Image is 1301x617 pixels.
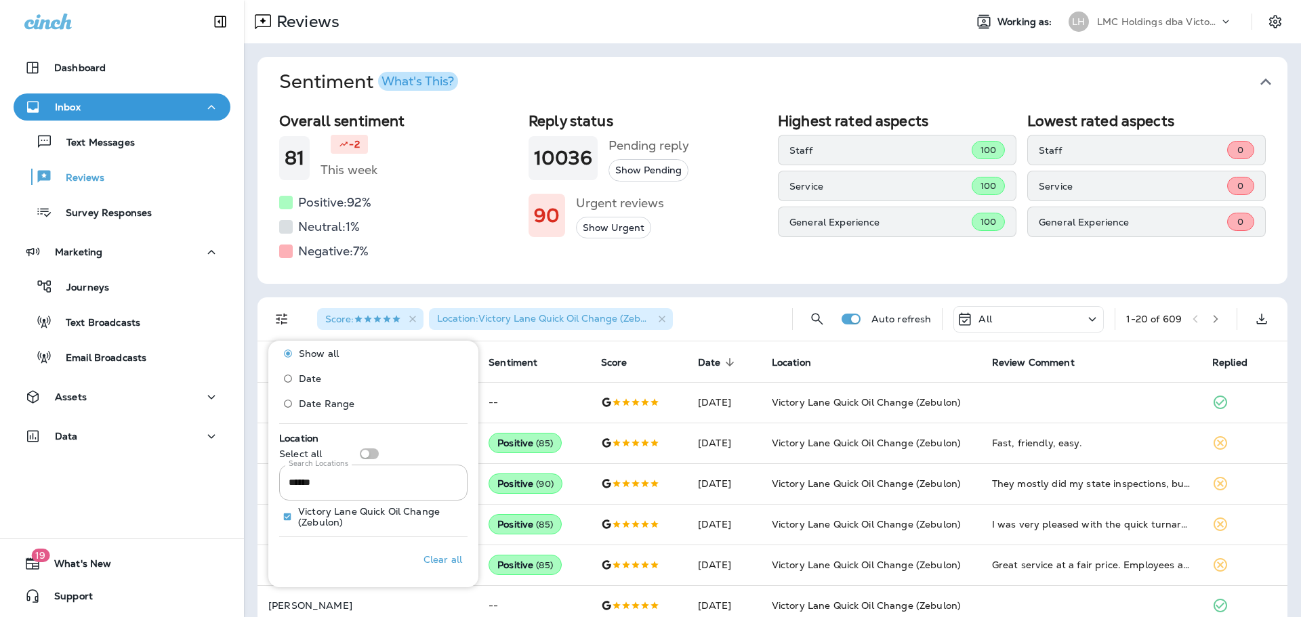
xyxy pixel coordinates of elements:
[536,559,553,571] span: ( 85 )
[576,192,664,214] h5: Urgent reviews
[31,549,49,562] span: 19
[489,433,562,453] div: Positive
[298,506,457,528] p: Victory Lane Quick Oil Change (Zebulon)
[1097,16,1219,27] p: LMC Holdings dba Victory Lane Quick Oil Change
[980,180,996,192] span: 100
[1039,181,1227,192] p: Service
[52,317,140,330] p: Text Broadcasts
[14,550,230,577] button: 19What's New
[698,356,739,368] span: Date
[772,559,961,571] span: Victory Lane Quick Oil Change (Zebulon)
[687,382,761,423] td: [DATE]
[268,305,295,333] button: Filters
[418,542,468,576] button: Clear all
[279,112,518,129] h2: Overall sentiment
[601,356,645,368] span: Score
[529,112,767,129] h2: Reply status
[687,545,761,585] td: [DATE]
[41,591,93,607] span: Support
[687,463,761,504] td: [DATE]
[41,558,111,574] span: What's New
[14,93,230,121] button: Inbox
[772,477,961,490] span: Victory Lane Quick Oil Change (Zebulon)
[1248,305,1275,333] button: Export as CSV
[298,240,369,262] h5: Negative: 7 %
[980,216,996,228] span: 100
[14,198,230,226] button: Survey Responses
[489,514,562,534] div: Positive
[992,477,1191,490] div: They mostly did my state inspections, but time ran out on doing my own oil change so I decided to...
[317,308,424,330] div: Score:5 Stars
[772,437,961,449] span: Victory Lane Quick Oil Change (Zebulon)
[55,102,81,112] p: Inbox
[325,313,401,325] span: Score :
[980,144,996,156] span: 100
[14,54,230,81] button: Dashboard
[992,436,1191,450] div: Fast, friendly, easy.
[55,247,102,257] p: Marketing
[53,282,109,295] p: Journeys
[1039,217,1227,228] p: General Experience
[534,205,560,227] h1: 90
[698,357,721,368] span: Date
[279,432,318,444] span: Location
[55,431,78,442] p: Data
[1212,357,1247,368] span: Replied
[804,305,831,333] button: Search Reviews
[789,145,972,156] p: Staff
[489,555,562,575] div: Positive
[52,352,146,365] p: Email Broadcasts
[14,307,230,336] button: Text Broadcasts
[772,357,811,368] span: Location
[285,147,304,169] h1: 81
[772,356,829,368] span: Location
[321,159,377,181] h5: This week
[687,504,761,545] td: [DATE]
[1039,145,1227,156] p: Staff
[489,356,555,368] span: Sentiment
[52,207,152,220] p: Survey Responses
[424,554,462,565] p: Clear all
[289,459,348,469] label: Search Locations
[576,217,651,239] button: Show Urgent
[14,423,230,450] button: Data
[992,356,1092,368] span: Review Comment
[52,172,104,185] p: Reviews
[299,348,339,359] span: Show all
[1263,9,1287,34] button: Settings
[268,600,467,611] p: [PERSON_NAME]
[14,238,230,265] button: Marketing
[772,599,961,612] span: Victory Lane Quick Oil Change (Zebulon)
[14,127,230,156] button: Text Messages
[299,398,354,409] span: Date Range
[992,357,1075,368] span: Review Comment
[789,181,972,192] p: Service
[1237,216,1243,228] span: 0
[53,137,135,150] p: Text Messages
[55,391,87,402] p: Assets
[789,217,972,228] p: General Experience
[608,159,688,182] button: Show Pending
[14,163,230,191] button: Reviews
[536,478,554,490] span: ( 90 )
[437,312,664,324] span: Location : Victory Lane Quick Oil Change (Zebulon)
[378,72,458,91] button: What's This?
[772,396,961,408] span: Victory Lane Quick Oil Change (Zebulon)
[349,137,359,151] p: -2
[1237,180,1243,192] span: 0
[1027,112,1266,129] h2: Lowest rated aspects
[54,62,106,73] p: Dashboard
[489,357,537,368] span: Sentiment
[268,57,1298,107] button: SentimentWhat's This?
[489,473,562,494] div: Positive
[1126,314,1182,324] div: 1 - 20 of 609
[536,519,553,530] span: ( 85 )
[478,382,590,423] td: --
[1212,356,1265,368] span: Replied
[201,8,239,35] button: Collapse Sidebar
[279,70,458,93] h1: Sentiment
[978,314,991,324] p: All
[1069,12,1089,32] div: LH
[536,438,553,449] span: ( 85 )
[534,147,592,169] h1: 10036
